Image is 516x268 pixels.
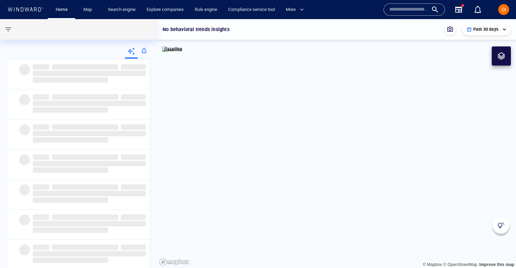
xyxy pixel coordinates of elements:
[159,258,189,266] a: Mapbox logo
[52,94,118,100] span: ‌
[33,227,108,233] span: ‌
[33,221,146,226] span: ‌
[19,124,30,135] span: ‌
[33,244,49,250] span: ‌
[474,5,482,14] div: Notification center
[33,124,49,130] span: ‌
[33,101,146,106] span: ‌
[52,64,118,70] span: ‌
[33,131,146,136] span: ‌
[52,214,118,220] span: ‌
[162,46,182,53] img: satellite
[121,64,146,70] span: ‌
[19,244,30,255] span: ‌
[33,77,108,83] span: ‌
[19,64,30,75] span: ‌
[33,257,108,263] span: ‌
[466,26,506,32] div: Past 30 days
[33,64,49,70] span: ‌
[497,3,511,16] button: DI
[121,244,146,250] span: ‌
[19,94,30,105] span: ‌
[33,107,108,113] span: ‌
[105,4,138,16] a: Search engine
[423,262,442,267] a: Mapbox
[51,4,72,16] button: Home
[163,25,229,33] p: No behavioral trends insights
[479,262,514,267] a: Map feedback
[78,4,100,16] button: Map
[473,26,498,32] p: Past 30 days
[52,244,118,250] span: ‌
[225,4,278,16] a: Compliance service tool
[33,71,146,76] span: ‌
[52,184,118,190] span: ‌
[33,137,108,143] span: ‌
[121,94,146,100] span: ‌
[81,4,97,16] a: Map
[52,154,118,160] span: ‌
[164,45,182,53] p: Satellite
[144,4,186,16] a: Explore companies
[33,214,49,220] span: ‌
[283,4,310,16] button: More
[33,184,49,190] span: ‌
[33,161,146,166] span: ‌
[121,124,146,130] span: ‌
[33,197,108,203] span: ‌
[53,4,70,16] a: Home
[502,7,506,12] span: DI
[157,19,516,268] canvas: Map
[33,154,49,160] span: ‌
[33,94,49,100] span: ‌
[19,214,30,225] span: ‌
[33,251,146,256] span: ‌
[121,154,146,160] span: ‌
[192,4,220,16] a: Rule engine
[121,184,146,190] span: ‌
[33,191,146,196] span: ‌
[19,184,30,195] span: ‌
[443,262,477,267] a: OpenStreetMap
[121,214,146,220] span: ‌
[33,167,108,173] span: ‌
[52,124,118,130] span: ‌
[487,237,511,263] iframe: Chat
[286,6,304,14] span: More
[19,154,30,165] span: ‌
